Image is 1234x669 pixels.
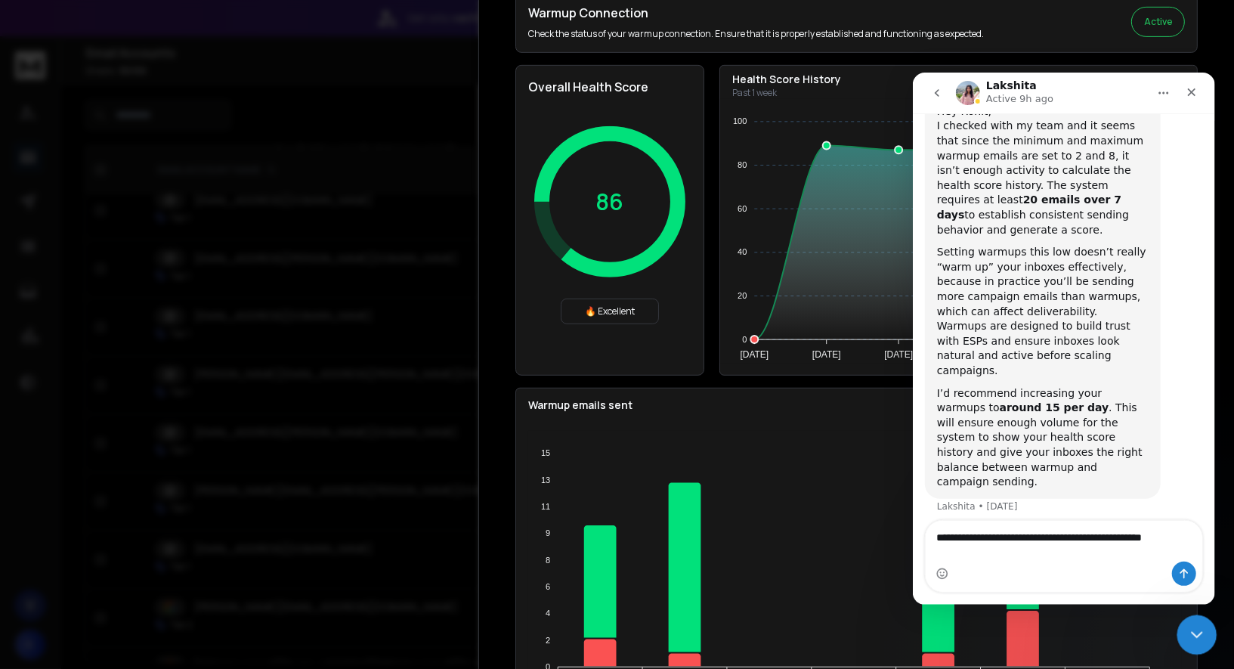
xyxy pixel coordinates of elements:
p: 86 [596,188,624,215]
div: 🔥 Excellent [561,299,659,324]
tspan: [DATE] [812,349,841,360]
h2: Overall Health Score [528,78,691,96]
p: Check the status of your warmup connection. Ensure that it is properly established and functionin... [528,28,984,40]
h2: Warmup Connection [528,4,984,22]
p: Health Score History [732,72,841,87]
tspan: 11 [541,502,550,511]
button: Active [1131,7,1185,37]
p: Warmup emails sent [528,398,1185,413]
tspan: 6 [546,582,550,591]
tspan: [DATE] [740,349,769,360]
tspan: 40 [738,248,747,257]
tspan: 15 [541,449,550,458]
tspan: 9 [546,529,550,538]
tspan: 60 [738,204,747,213]
tspan: 13 [541,475,550,485]
tspan: 80 [738,160,747,169]
p: Past 1 week [732,87,841,99]
tspan: 2 [546,636,550,645]
tspan: 20 [738,291,747,300]
tspan: [DATE] [884,349,913,360]
iframe: Intercom live chat [1177,615,1217,655]
tspan: 4 [546,609,550,618]
tspan: 100 [733,117,747,126]
iframe: Intercom live chat [913,73,1215,605]
tspan: 0 [742,335,747,344]
tspan: 8 [546,556,550,565]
